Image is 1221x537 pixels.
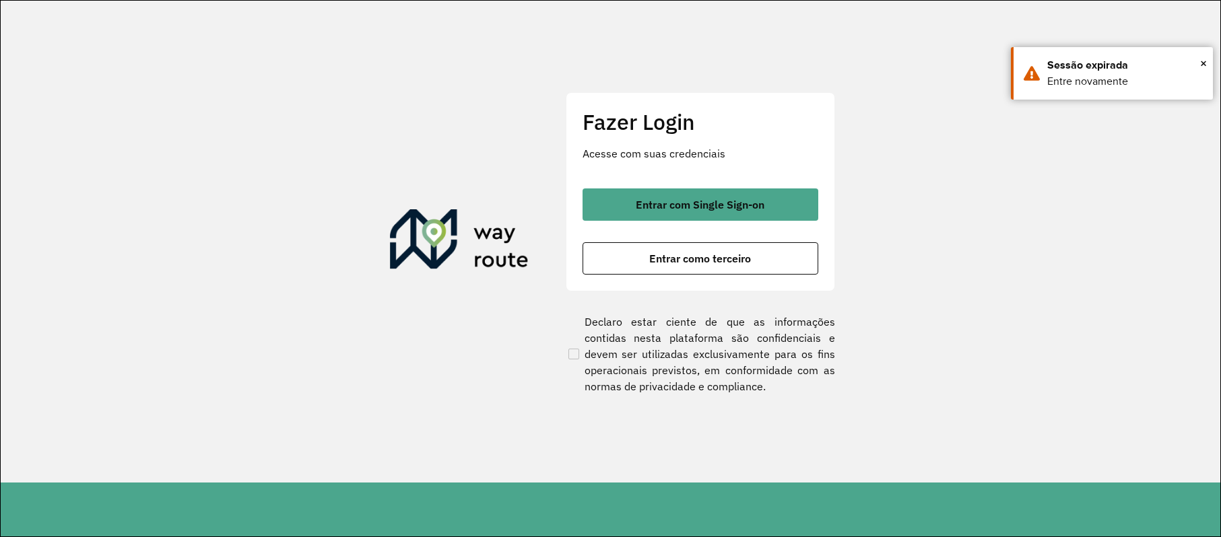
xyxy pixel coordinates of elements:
span: × [1200,53,1207,73]
p: Acesse com suas credenciais [583,145,818,162]
span: Entrar com Single Sign-on [636,199,764,210]
h2: Fazer Login [583,109,818,135]
div: Sessão expirada [1047,57,1203,73]
button: button [583,188,818,221]
div: Entre novamente [1047,73,1203,89]
button: button [583,242,818,275]
img: Roteirizador AmbevTech [390,209,529,274]
span: Entrar como terceiro [649,253,751,264]
button: Close [1200,53,1207,73]
label: Declaro estar ciente de que as informações contidas nesta plataforma são confidenciais e devem se... [566,314,835,394]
